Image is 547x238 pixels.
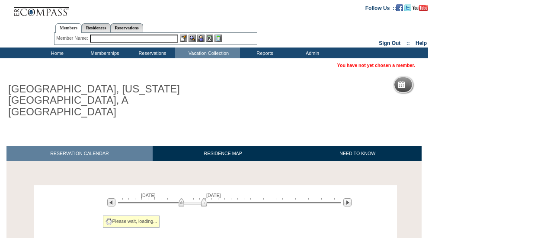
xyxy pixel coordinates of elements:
[80,48,128,58] td: Memberships
[206,35,213,42] img: Reservations
[413,5,428,11] img: Subscribe to our YouTube Channel
[55,23,82,33] a: Members
[404,5,411,10] a: Follow us on Twitter
[106,218,112,225] img: spinner2.gif
[404,4,411,11] img: Follow us on Twitter
[153,146,294,161] a: RESIDENCE MAP
[337,63,415,68] span: You have not yet chosen a member.
[288,48,335,58] td: Admin
[128,48,175,58] td: Reservations
[32,48,80,58] td: Home
[197,35,205,42] img: Impersonate
[416,40,427,46] a: Help
[56,35,90,42] div: Member Name:
[6,82,200,119] h1: [GEOGRAPHIC_DATA], [US_STATE][GEOGRAPHIC_DATA], A [GEOGRAPHIC_DATA]
[6,146,153,161] a: RESERVATION CALENDAR
[379,40,400,46] a: Sign Out
[240,48,288,58] td: Reports
[214,35,222,42] img: b_calculator.gif
[175,48,240,58] td: Vacation Collection
[409,82,475,88] h5: Reservation Calendar
[396,5,403,10] a: Become our fan on Facebook
[189,35,196,42] img: View
[293,146,422,161] a: NEED TO KNOW
[413,5,428,10] a: Subscribe to our YouTube Channel
[111,23,143,32] a: Reservations
[396,4,403,11] img: Become our fan on Facebook
[141,193,156,198] span: [DATE]
[107,198,115,206] img: Previous
[103,216,160,228] div: Please wait, loading...
[206,193,221,198] span: [DATE]
[343,198,352,206] img: Next
[406,40,410,46] span: ::
[365,4,396,11] td: Follow Us ::
[82,23,111,32] a: Residences
[180,35,187,42] img: b_edit.gif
